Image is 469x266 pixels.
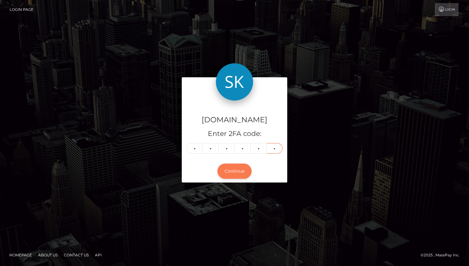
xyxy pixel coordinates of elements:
a: API [92,250,104,260]
h4: [DOMAIN_NAME] [186,115,283,125]
a: Contact Us [61,250,91,260]
a: Homepage [7,250,34,260]
a: About Us [36,250,60,260]
img: Skin.Land [216,63,253,101]
a: Login Page [10,3,33,16]
button: Continue [217,164,252,179]
div: © 2025 , MassPay Inc. [421,252,464,259]
h5: Enter 2FA code: [186,129,283,139]
a: Login [435,3,458,16]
